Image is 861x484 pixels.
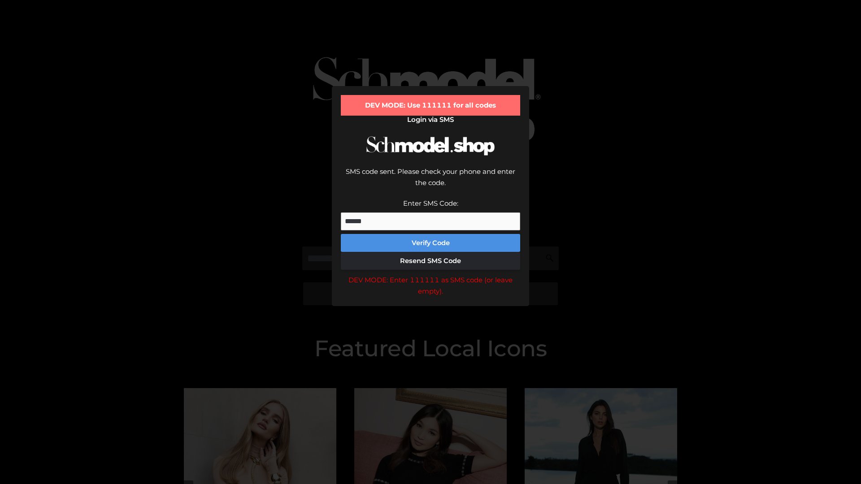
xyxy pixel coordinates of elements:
img: Schmodel Logo [363,128,498,164]
div: SMS code sent. Please check your phone and enter the code. [341,166,520,198]
div: DEV MODE: Use 111111 for all codes [341,95,520,116]
label: Enter SMS Code: [403,199,458,207]
h2: Login via SMS [341,116,520,124]
div: DEV MODE: Enter 111111 as SMS code (or leave empty). [341,274,520,297]
button: Resend SMS Code [341,252,520,270]
button: Verify Code [341,234,520,252]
